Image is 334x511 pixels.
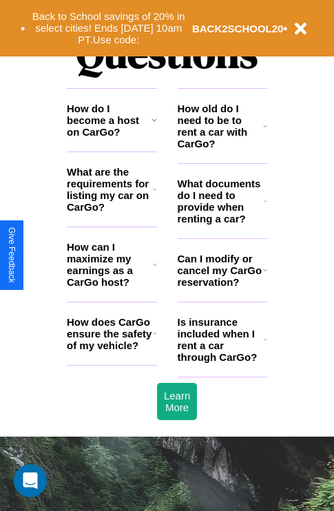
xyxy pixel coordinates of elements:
h3: What documents do I need to provide when renting a car? [178,178,264,225]
h3: Can I modify or cancel my CarGo reservation? [178,253,263,288]
b: BACK2SCHOOL20 [192,23,284,34]
button: Learn More [157,383,197,420]
h3: How does CarGo ensure the safety of my vehicle? [67,316,153,351]
div: Give Feedback [7,227,17,283]
button: Back to School savings of 20% in select cities! Ends [DATE] 10am PT.Use code: [25,7,192,50]
h3: How old do I need to be to rent a car with CarGo? [178,103,264,149]
h3: What are the requirements for listing my car on CarGo? [67,166,153,213]
h3: How do I become a host on CarGo? [67,103,152,138]
div: Open Intercom Messenger [14,464,47,497]
h3: Is insurance included when I rent a car through CarGo? [178,316,264,363]
h3: How can I maximize my earnings as a CarGo host? [67,241,153,288]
